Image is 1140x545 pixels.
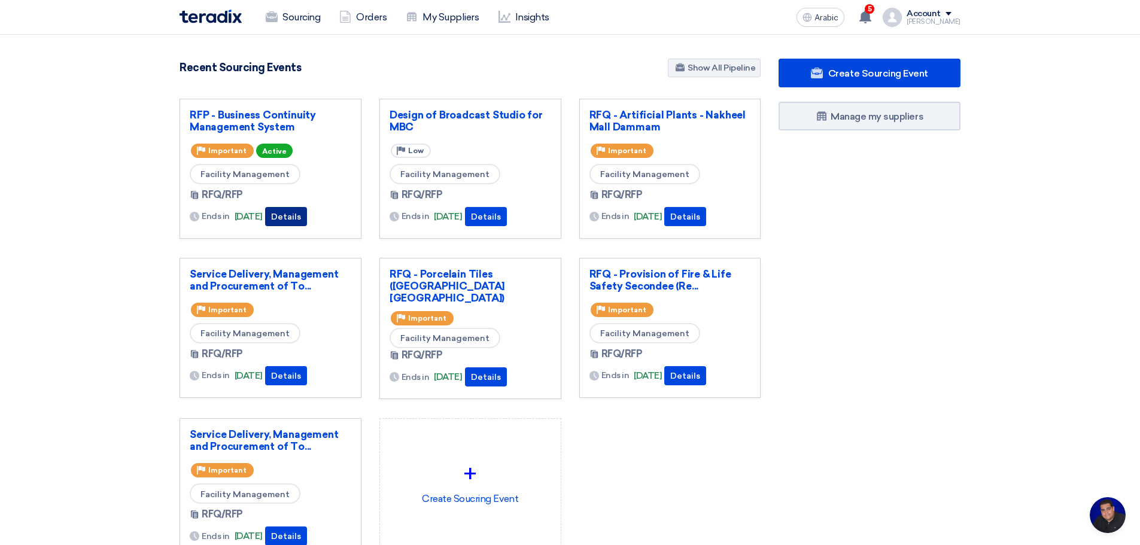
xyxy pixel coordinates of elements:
[434,211,462,222] font: [DATE]
[180,10,242,23] img: Teradix logo
[180,61,301,74] font: Recent Sourcing Events
[589,268,751,292] a: RFQ - Provision of Fire & Life Safety Secondee (Re...
[634,370,662,381] font: [DATE]
[390,109,551,133] a: Design of Broadcast Studio for MBC
[814,13,838,23] font: Arabic
[883,8,902,27] img: profile_test.png
[668,59,761,77] a: Show All Pipeline
[390,268,504,304] font: RFQ - Porcelain Tiles ([GEOGRAPHIC_DATA] [GEOGRAPHIC_DATA])
[601,348,643,360] font: RFQ/RFP
[664,207,706,226] button: Details
[589,268,731,292] font: RFQ - Provision of Fire & Life Safety Secondee (Re...
[601,370,630,380] font: Ends in
[208,306,247,314] font: Important
[265,366,307,385] button: Details
[907,8,941,19] font: Account
[434,372,462,382] font: [DATE]
[202,531,230,541] font: Ends in
[422,493,518,504] font: Create Soucring Event
[664,366,706,385] button: Details
[608,306,646,314] font: Important
[589,109,751,133] a: RFQ - Artificial Plants - Nakheel Mall Dammam
[271,371,301,381] font: Details
[465,207,507,226] button: Details
[831,111,923,122] font: Manage my suppliers
[634,211,662,222] font: [DATE]
[515,11,549,23] font: Insights
[282,11,320,23] font: Sourcing
[202,370,230,380] font: Ends in
[235,370,263,381] font: [DATE]
[208,466,247,474] font: Important
[200,169,290,179] font: Facility Management
[400,169,490,179] font: Facility Management
[390,109,543,133] font: Design of Broadcast Studio for MBC
[396,4,488,31] a: My Suppliers
[828,68,928,79] font: Create Sourcing Event
[408,314,446,322] font: Important
[464,459,476,488] font: +
[465,367,507,386] button: Details
[400,333,490,343] font: Facility Management
[262,147,287,156] font: Active
[402,372,430,382] font: Ends in
[601,211,630,221] font: Ends in
[202,189,243,200] font: RFQ/RFP
[489,4,559,31] a: Insights
[402,189,443,200] font: RFQ/RFP
[190,268,338,292] font: Service Delivery, Management and Procurement of To...
[390,268,551,304] a: RFQ - Porcelain Tiles ([GEOGRAPHIC_DATA] [GEOGRAPHIC_DATA])
[265,207,307,226] button: Details
[356,11,387,23] font: Orders
[271,212,301,222] font: Details
[601,189,643,200] font: RFQ/RFP
[200,328,290,339] font: Facility Management
[1090,497,1126,533] a: Open chat
[670,371,700,381] font: Details
[190,268,351,292] a: Service Delivery, Management and Procurement of To...
[208,147,247,155] font: Important
[408,147,424,155] font: Low
[868,5,872,13] font: 5
[589,109,746,133] font: RFQ - Artificial Plants - Nakheel Mall Dammam
[402,349,443,361] font: RFQ/RFP
[779,102,960,130] a: Manage my suppliers
[271,531,301,541] font: Details
[256,4,330,31] a: Sourcing
[471,372,501,382] font: Details
[600,328,689,339] font: Facility Management
[688,63,755,73] font: Show All Pipeline
[190,109,351,133] a: RFP - Business Continuity Management System
[190,109,316,133] font: RFP - Business Continuity Management System
[422,11,479,23] font: My Suppliers
[402,211,430,221] font: Ends in
[235,531,263,541] font: [DATE]
[330,4,396,31] a: Orders
[202,348,243,360] font: RFQ/RFP
[797,8,844,27] button: Arabic
[190,428,338,452] font: Service Delivery, Management and Procurement of To...
[200,489,290,499] font: Facility Management
[608,147,646,155] font: Important
[235,211,263,222] font: [DATE]
[471,212,501,222] font: Details
[670,212,700,222] font: Details
[190,428,351,452] a: Service Delivery, Management and Procurement of To...
[202,509,243,520] font: RFQ/RFP
[202,211,230,221] font: Ends in
[907,18,960,26] font: [PERSON_NAME]
[600,169,689,179] font: Facility Management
